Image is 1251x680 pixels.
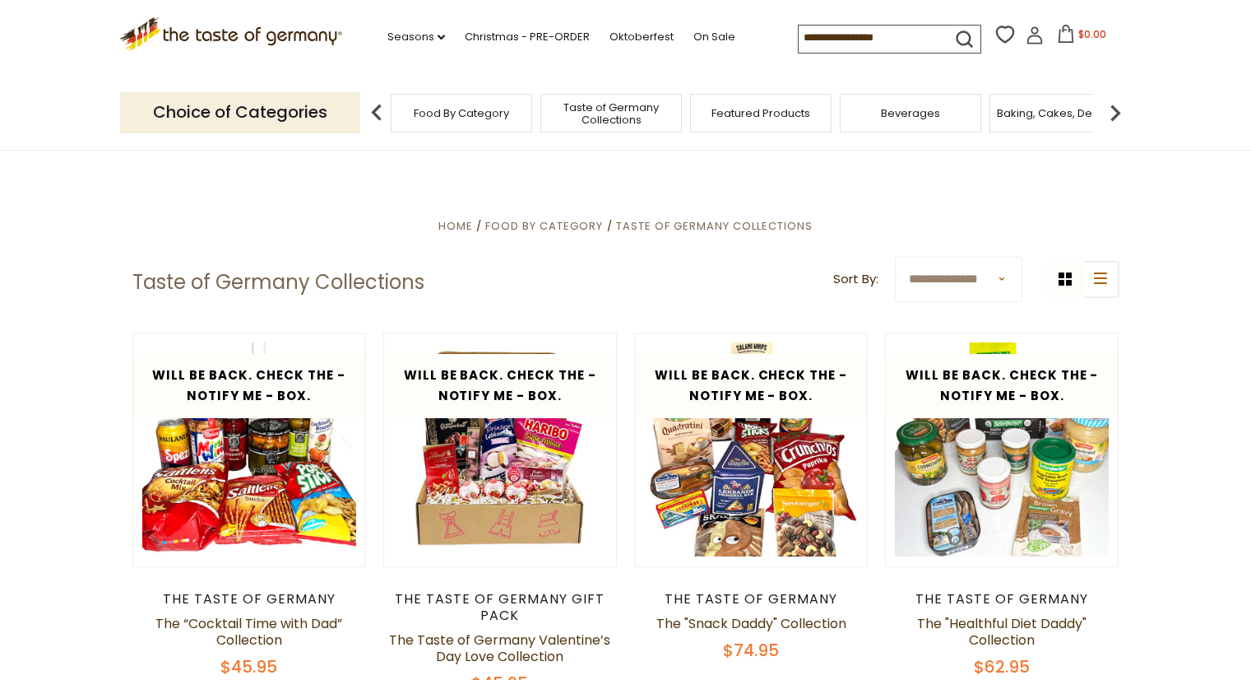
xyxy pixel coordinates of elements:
div: The Taste of Germany [634,591,869,608]
div: The Taste of Germany [132,591,367,608]
a: Home [438,218,473,234]
a: Featured Products [711,107,810,119]
img: previous arrow [360,96,393,129]
a: Beverages [881,107,940,119]
div: The Taste of Germany Gift Pack [383,591,618,624]
a: On Sale [693,28,735,46]
a: The “Cocktail Time with Dad” Collection [155,614,342,650]
a: Taste of Germany Collections [545,101,677,126]
a: Food By Category [414,107,509,119]
a: Baking, Cakes, Desserts [997,107,1124,119]
img: The Taste of Germany Valentine’s Day Love Collection [384,333,617,566]
p: Choice of Categories [120,92,360,133]
a: Christmas - PRE-ORDER [465,28,590,46]
a: Oktoberfest [609,28,674,46]
a: Taste of Germany Collections [616,218,813,234]
img: The "Healthful Diet Daddy" Collection [886,333,1119,566]
h1: Taste of Germany Collections [132,270,424,295]
img: next arrow [1099,96,1132,129]
img: The "Snack Daddy" Collection [635,333,868,566]
span: $0.00 [1078,27,1106,41]
img: The “Cocktail Time with Dad” Collection [133,333,366,566]
a: Food By Category [485,218,603,234]
span: $62.95 [974,655,1030,678]
div: The Taste of Germany [885,591,1119,608]
span: $74.95 [723,639,779,662]
a: The Taste of Germany Valentine’s Day Love Collection [389,631,610,666]
span: $45.95 [220,655,277,678]
a: Seasons [387,28,445,46]
label: Sort By: [833,269,878,290]
button: $0.00 [1047,25,1117,49]
a: The "Snack Daddy" Collection [656,614,846,633]
a: The "Healthful Diet Daddy" Collection [917,614,1087,650]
